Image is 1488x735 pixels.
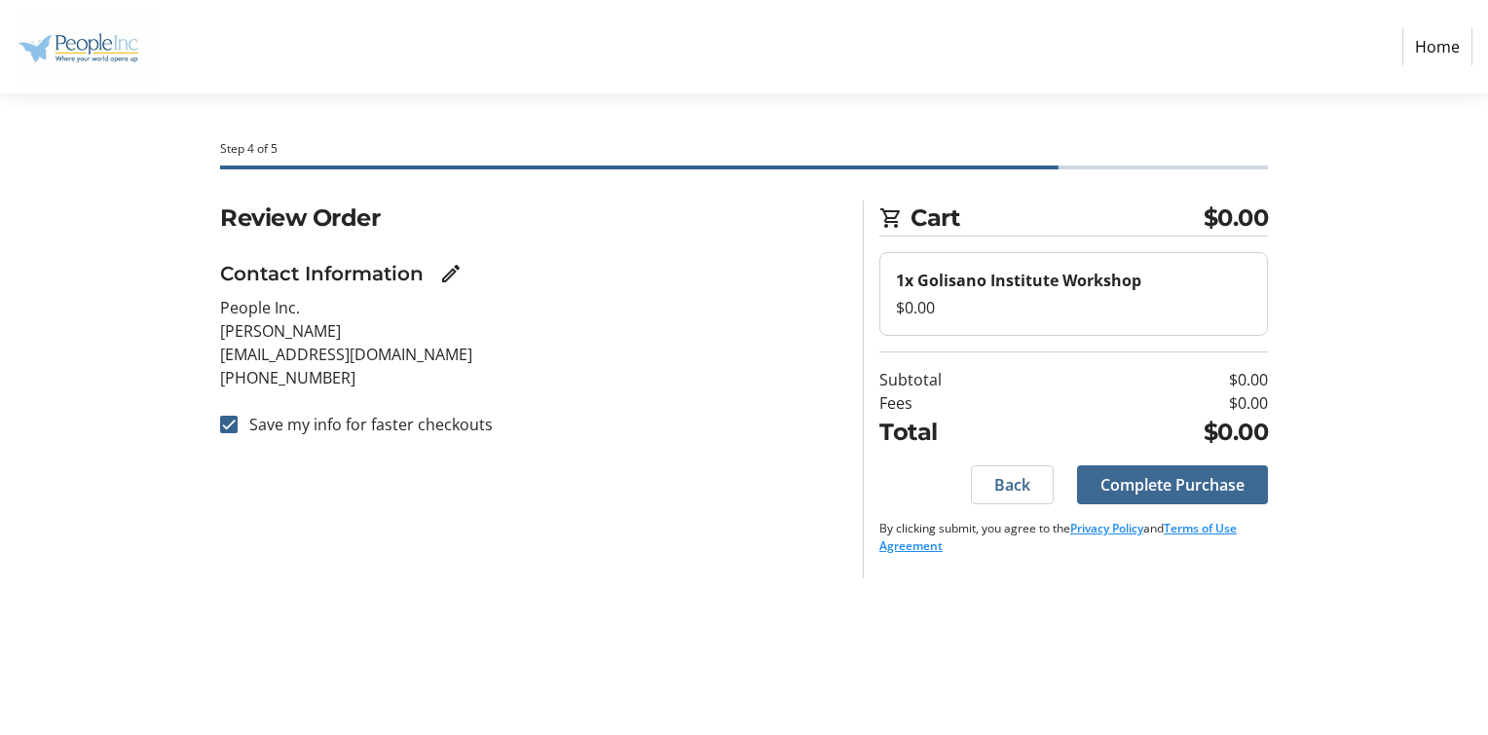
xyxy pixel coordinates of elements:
[1070,368,1268,391] td: $0.00
[1070,520,1143,536] a: Privacy Policy
[879,520,1237,554] a: Terms of Use Agreement
[1070,391,1268,415] td: $0.00
[879,391,1070,415] td: Fees
[1204,201,1269,236] span: $0.00
[220,259,424,288] h3: Contact Information
[220,140,1268,158] div: Step 4 of 5
[879,368,1070,391] td: Subtotal
[238,413,493,436] label: Save my info for faster checkouts
[896,270,1141,291] strong: 1x Golisano Institute Workshop
[896,296,1251,319] div: $0.00
[971,465,1054,504] button: Back
[220,201,839,236] h2: Review Order
[879,415,1070,450] td: Total
[16,8,154,86] img: People Inc.'s Logo
[1100,473,1245,496] span: Complete Purchase
[1402,28,1472,65] a: Home
[220,366,839,389] p: [PHONE_NUMBER]
[220,343,839,366] p: [EMAIL_ADDRESS][DOMAIN_NAME]
[220,319,839,343] p: [PERSON_NAME]
[994,473,1030,496] span: Back
[879,520,1268,555] p: By clicking submit, you agree to the and
[431,254,470,293] button: Edit Contact Information
[1070,415,1268,450] td: $0.00
[1077,465,1268,504] button: Complete Purchase
[911,201,1204,236] span: Cart
[220,296,839,319] p: People Inc.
